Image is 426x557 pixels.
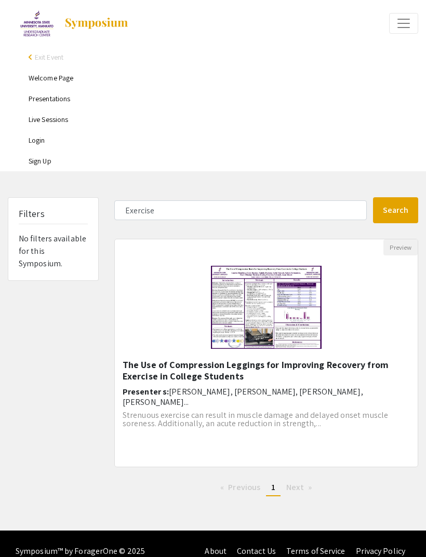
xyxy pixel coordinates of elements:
a: Privacy Policy [356,546,405,556]
div: arrow_back_ios [29,54,35,60]
img: 2024 Undergraduate Research Symposium [20,10,54,36]
span: 1 [271,482,275,493]
span: Next [286,482,303,493]
h6: Presenter s: [123,387,410,406]
a: Sign Up [29,156,51,166]
a: Contact Us [237,546,276,556]
h5: Filters [19,208,45,220]
a: 2024 Undergraduate Research Symposium [8,10,129,36]
button: Search [373,197,419,223]
div: Open Presentation <p>The Use of Compression Leggings for Improving Recovery from Exercise in Coll... [114,239,418,467]
img: Symposium by ForagerOne [64,17,129,30]
button: Expand or Collapse Menu [389,13,418,34]
a: Presentations [29,94,70,103]
span: Exit Event [35,52,63,62]
button: Preview [383,239,418,255]
h5: The Use of Compression Leggings for Improving Recovery from Exercise in College Students [123,359,410,382]
a: Terms of Service [286,546,345,556]
img: <p>The Use of Compression Leggings for Improving Recovery from Exercise in College Students</p> [201,255,332,359]
div: No filters available for this Symposium. [8,198,98,280]
span: Previous [228,482,260,493]
span: [PERSON_NAME], [PERSON_NAME], [PERSON_NAME], [PERSON_NAME]... [123,386,363,407]
iframe: Chat [8,510,44,549]
input: Search Keyword(s) Or Author(s) [114,200,367,220]
a: Live Sessions [29,115,68,124]
p: Strenuous exercise can result in muscle damage and delayed onset muscle soreness. Additionally, a... [123,411,410,428]
a: About [205,546,227,556]
ul: Pagination [114,480,418,496]
a: Login [29,135,45,145]
a: Welcome Page [29,73,73,83]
